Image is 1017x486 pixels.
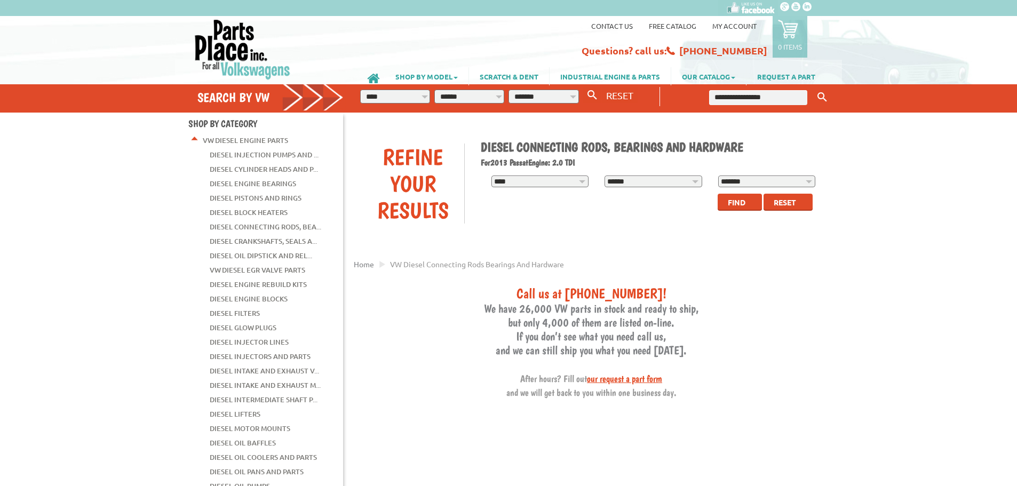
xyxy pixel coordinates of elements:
[210,421,290,435] a: Diesel Motor Mounts
[210,292,288,306] a: Diesel Engine Blocks
[210,450,317,464] a: Diesel Oil Coolers and Parts
[210,177,296,190] a: Diesel Engine Bearings
[481,157,821,168] h2: 2013 Passat
[210,321,276,334] a: Diesel Glow Plugs
[210,407,260,421] a: Diesel Lifters
[210,249,312,262] a: Diesel Oil Dipstick and Rel...
[210,335,289,349] a: Diesel Injector Lines
[671,67,746,85] a: OUR CATALOG
[210,364,319,378] a: Diesel Intake and Exhaust V...
[606,90,633,101] span: RESET
[354,285,829,399] h3: We have 26,000 VW parts in stock and ready to ship, but only 4,000 of them are listed on-line. If...
[362,144,464,224] div: Refine Your Results
[385,67,468,85] a: SHOP BY MODEL
[210,306,260,320] a: Diesel Filters
[583,87,601,103] button: Search By VW...
[778,42,802,51] p: 0 items
[210,263,305,277] a: VW Diesel EGR Valve Parts
[728,197,745,207] span: Find
[210,191,301,205] a: Diesel Pistons and Rings
[591,21,633,30] a: Contact us
[481,157,490,168] span: For
[528,157,575,168] span: Engine: 2.0 TDI
[210,220,321,234] a: Diesel Connecting Rods, Bea...
[390,259,564,269] span: VW diesel connecting rods bearings and hardware
[602,87,638,103] button: RESET
[746,67,826,85] a: REQUEST A PART
[764,194,813,211] button: Reset
[210,162,318,176] a: Diesel Cylinder Heads and P...
[210,378,321,392] a: Diesel Intake and Exhaust M...
[197,90,344,105] h4: Search by VW
[194,19,291,80] img: Parts Place Inc!
[210,393,317,407] a: Diesel Intermediate Shaft P...
[773,16,807,58] a: 0 items
[712,21,757,30] a: My Account
[649,21,696,30] a: Free Catalog
[210,465,304,479] a: Diesel Oil Pans and Parts
[550,67,671,85] a: INDUSTRIAL ENGINE & PARTS
[203,133,288,147] a: VW Diesel Engine Parts
[210,205,288,219] a: Diesel Block Heaters
[506,373,677,398] span: After hours? Fill out and we will get back to you within one business day.
[210,349,311,363] a: Diesel Injectors and Parts
[469,67,549,85] a: SCRATCH & DENT
[210,277,307,291] a: Diesel Engine Rebuild Kits
[587,373,662,384] a: our request a part form
[718,194,762,211] button: Find
[481,139,821,155] h1: Diesel Connecting Rods, Bearings and Hardware
[774,197,796,207] span: Reset
[354,259,374,269] a: Home
[210,234,317,248] a: Diesel Crankshafts, Seals a...
[210,436,276,450] a: Diesel Oil Baffles
[814,89,830,106] button: Keyword Search
[188,118,343,129] h4: Shop By Category
[210,148,319,162] a: Diesel Injection Pumps and ...
[517,285,666,301] span: Call us at [PHONE_NUMBER]!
